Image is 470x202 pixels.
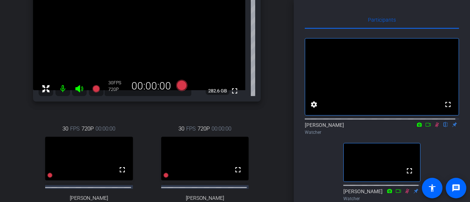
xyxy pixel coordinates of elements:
[95,125,115,133] span: 00:00:00
[70,195,108,201] span: [PERSON_NAME]
[441,121,450,128] mat-icon: flip
[452,184,460,192] mat-icon: message
[234,165,242,174] mat-icon: fullscreen
[405,166,414,175] mat-icon: fullscreen
[178,125,184,133] span: 30
[127,80,176,92] div: 00:00:00
[230,87,239,95] mat-icon: fullscreen
[305,121,459,136] div: [PERSON_NAME]
[211,125,231,133] span: 00:00:00
[108,80,127,86] div: 30
[82,125,94,133] span: 720P
[310,100,318,109] mat-icon: settings
[305,129,459,136] div: Watcher
[62,125,68,133] span: 30
[368,17,396,22] span: Participants
[444,100,452,109] mat-icon: fullscreen
[343,195,420,202] div: Watcher
[118,165,127,174] mat-icon: fullscreen
[343,188,420,202] div: [PERSON_NAME]
[113,80,121,85] span: FPS
[186,125,196,133] span: FPS
[206,87,229,95] span: 282.6 GB
[428,184,437,192] mat-icon: accessibility
[186,195,224,201] span: [PERSON_NAME]
[70,125,80,133] span: FPS
[108,87,127,92] div: 720P
[198,125,210,133] span: 720P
